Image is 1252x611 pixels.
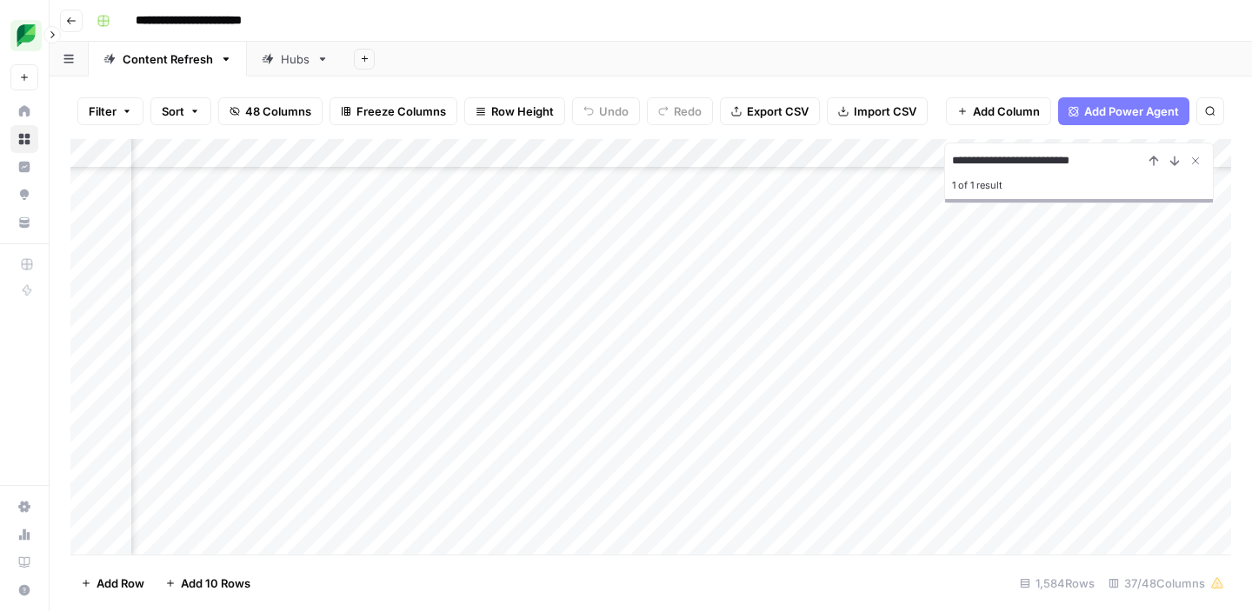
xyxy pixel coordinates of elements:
[572,97,640,125] button: Undo
[218,97,323,125] button: 48 Columns
[491,103,554,120] span: Row Height
[10,576,38,604] button: Help + Support
[464,97,565,125] button: Row Height
[1143,150,1164,171] button: Previous Result
[181,574,250,592] span: Add 10 Rows
[10,181,38,209] a: Opportunities
[89,42,247,76] a: Content Refresh
[946,97,1051,125] button: Add Column
[10,521,38,548] a: Usage
[10,548,38,576] a: Learning Hub
[89,103,117,120] span: Filter
[150,97,211,125] button: Sort
[674,103,702,120] span: Redo
[10,97,38,125] a: Home
[330,97,457,125] button: Freeze Columns
[245,103,311,120] span: 48 Columns
[827,97,928,125] button: Import CSV
[1013,569,1102,597] div: 1,584 Rows
[97,574,144,592] span: Add Row
[77,97,143,125] button: Filter
[1185,150,1206,171] button: Close Search
[952,175,1206,196] div: 1 of 1 result
[10,493,38,521] a: Settings
[747,103,809,120] span: Export CSV
[70,569,155,597] button: Add Row
[10,125,38,153] a: Browse
[1058,97,1189,125] button: Add Power Agent
[123,50,213,68] div: Content Refresh
[1164,150,1185,171] button: Next Result
[155,569,261,597] button: Add 10 Rows
[10,20,42,51] img: SproutSocial Logo
[162,103,184,120] span: Sort
[1084,103,1179,120] span: Add Power Agent
[599,103,629,120] span: Undo
[247,42,343,76] a: Hubs
[973,103,1040,120] span: Add Column
[647,97,713,125] button: Redo
[356,103,446,120] span: Freeze Columns
[10,153,38,181] a: Insights
[10,209,38,236] a: Your Data
[10,14,38,57] button: Workspace: SproutSocial
[281,50,310,68] div: Hubs
[854,103,916,120] span: Import CSV
[1102,569,1231,597] div: 37/48 Columns
[720,97,820,125] button: Export CSV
